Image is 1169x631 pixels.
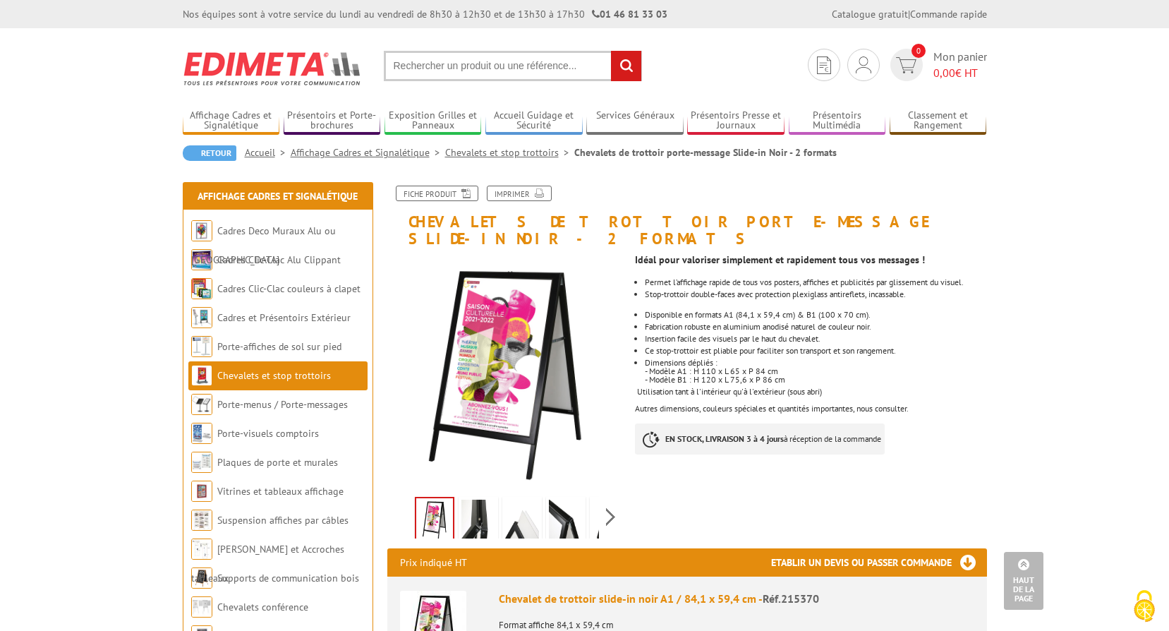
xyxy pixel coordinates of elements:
a: Catalogue gratuit [832,8,908,20]
input: Rechercher un produit ou une référence... [384,51,642,81]
div: Chevalet de trottoir slide-in noir A1 / 84,1 x 59,4 cm - [499,591,974,607]
a: Chevalets conférence [217,601,308,613]
img: 215370_chevalet_trottoir_slide-in_4.jpg [461,500,495,543]
img: 215370_chevalet_trottoir_slide-in_3.jpg [505,500,539,543]
a: Vitrines et tableaux affichage [217,485,344,498]
a: Accueil [245,146,291,159]
div: Nos équipes sont à votre service du lundi au vendredi de 8h30 à 12h30 et de 13h30 à 17h30 [183,7,667,21]
a: Affichage Cadres et Signalétique [183,109,280,133]
a: Présentoirs Presse et Journaux [687,109,785,133]
img: devis rapide [896,57,916,73]
a: Affichage Cadres et Signalétique [198,190,358,203]
img: devis rapide [817,56,831,74]
a: Accueil Guidage et Sécurité [485,109,583,133]
span: Next [604,505,617,529]
h3: Etablir un devis ou passer commande [771,548,987,577]
div: - Modèle B1 : H 120 x L 75,6 x P 86 cm [645,375,986,384]
strong: EN STOCK, LIVRAISON 3 à 4 jours [665,433,784,444]
li: Fabrication robuste en aluminium anodisé naturel de couleur noir. [645,323,986,331]
a: Chevalets et stop trottoirs [445,146,574,159]
a: Cadres Clic-Clac Alu Clippant [217,253,341,266]
img: 215370_chevalet_trottoir_slide-in_produit_1.jpg [387,254,625,492]
a: Présentoirs et Porte-brochures [284,109,381,133]
span: € HT [933,65,987,81]
span: 0,00 [933,66,955,80]
li: Permet l’affichage rapide de tous vos posters, affiches et publicités par glissement du visuel. [645,278,986,287]
h1: Chevalets de trottoir porte-message Slide-in Noir - 2 formats [377,186,998,247]
div: | [832,7,987,21]
a: Cadres et Présentoirs Extérieur [217,311,351,324]
div: - Modèle A1 : H 110 x L 65 x P 84 cm [645,367,986,375]
a: Retour [183,145,236,161]
a: Porte-menus / Porte-messages [217,398,348,411]
a: Exposition Grilles et Panneaux [384,109,482,133]
div: Dimensions dépliés : [645,359,986,367]
img: Chevalets conférence [191,596,212,618]
span: Mon panier [933,49,987,81]
strong: Idéal pour valoriser simplement et rapidement tous vos messages ! [635,253,925,266]
img: Vitrines et tableaux affichage [191,481,212,502]
img: Porte-menus / Porte-messages [191,394,212,415]
a: Suspension affiches par câbles [217,514,349,527]
a: Cadres Clic-Clac couleurs à clapet [217,282,361,295]
a: Chevalets et stop trottoirs [217,369,331,382]
a: Plaques de porte et murales [217,456,338,469]
img: 215370_chevalet_trottoir_slide-in_1.jpg [593,500,626,543]
a: [PERSON_NAME] et Accroches tableaux [191,543,344,584]
img: Chevalets et stop trottoirs [191,365,212,386]
li: Ce stop-trottoir est pliable pour faciliter son transport et son rangement. [645,347,986,355]
a: Services Généraux [586,109,684,133]
a: Présentoirs Multimédia [789,109,886,133]
a: Cadres Deco Muraux Alu ou [GEOGRAPHIC_DATA] [191,224,336,266]
strong: 01 46 81 33 03 [592,8,667,20]
a: devis rapide 0 Mon panier 0,00€ HT [887,49,987,81]
span: Utilisation tant à l'intérieur qu'à l'extérieur (sous abri) [637,386,822,397]
span: 0 [911,44,926,58]
li: Disponible en formats A1 (84,1 x 59,4 cm) & B1 (100 x 70 cm). [645,311,986,319]
img: Cookies (fenêtre modale) [1127,589,1162,624]
a: Affichage Cadres et Signalétique [291,146,445,159]
p: à réception de la commande [635,423,885,455]
input: rechercher [611,51,641,81]
a: Porte-affiches de sol sur pied [217,340,341,353]
span: Réf.215370 [763,591,819,606]
img: Cadres Deco Muraux Alu ou Bois [191,220,212,241]
img: devis rapide [856,56,871,73]
a: Fiche produit [396,186,478,201]
img: Cadres Clic-Clac couleurs à clapet [191,278,212,299]
img: Porte-visuels comptoirs [191,423,212,444]
a: Supports de communication bois [217,572,359,584]
a: Porte-visuels comptoirs [217,427,319,440]
img: Edimeta [183,42,363,95]
img: 215370_chevalet_trottoir_slide-in_2.jpg [549,500,583,543]
div: Autres dimensions, couleurs spéciales et quantités importantes, nous consulter. [635,404,986,413]
button: Cookies (fenêtre modale) [1120,583,1169,631]
a: Imprimer [487,186,552,201]
img: Cimaises et Accroches tableaux [191,539,212,560]
p: Stop-trottoir double-faces avec protection plexiglass antireflets, incassable. [645,290,986,299]
a: Haut de la page [1004,552,1043,610]
li: Chevalets de trottoir porte-message Slide-in Noir - 2 formats [574,145,837,160]
a: Commande rapide [910,8,987,20]
img: Porte-affiches de sol sur pied [191,336,212,357]
img: Suspension affiches par câbles [191,510,212,531]
li: Insertion facile des visuels par le haut du chevalet. [645,335,986,343]
img: Cadres et Présentoirs Extérieur [191,307,212,328]
a: Classement et Rangement [890,109,987,133]
img: Plaques de porte et murales [191,452,212,473]
img: 215370_chevalet_trottoir_slide-in_produit_1.jpg [416,498,453,542]
p: Prix indiqué HT [400,548,467,577]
